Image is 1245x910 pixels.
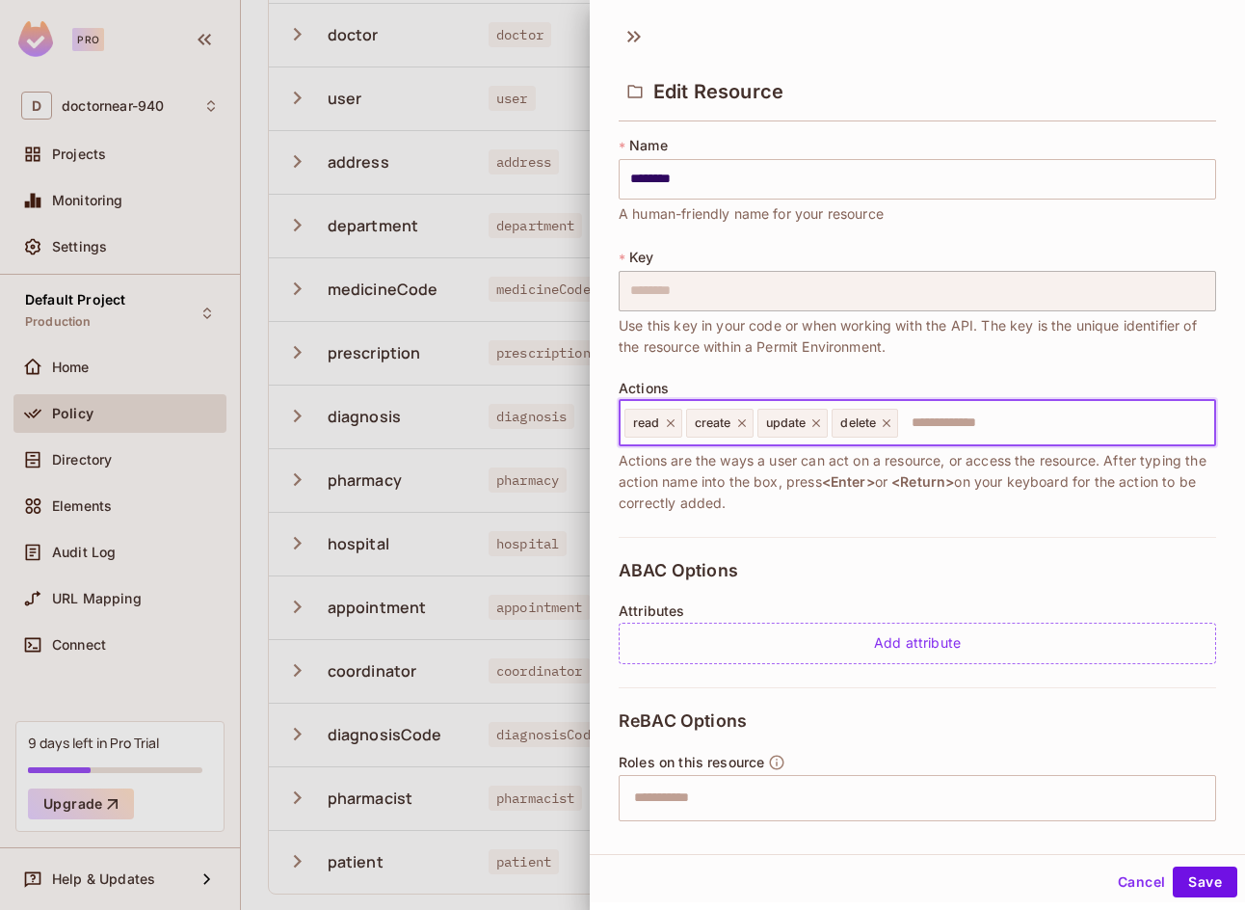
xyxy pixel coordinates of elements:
[891,473,954,490] span: <Return>
[619,381,669,396] span: Actions
[766,415,807,431] span: update
[695,415,731,431] span: create
[629,138,668,153] span: Name
[619,450,1216,514] span: Actions are the ways a user can act on a resource, or access the resource. After typing the actio...
[619,315,1216,358] span: Use this key in your code or when working with the API. The key is the unique identifier of the r...
[619,561,738,580] span: ABAC Options
[1173,867,1237,897] button: Save
[619,755,764,770] span: Roles on this resource
[619,825,1216,868] span: After typing the role name into the box, press or on your keyboard for the role to be correctly a...
[619,623,1216,664] div: Add attribute
[624,409,682,438] div: read
[757,409,829,438] div: update
[832,409,898,438] div: delete
[1110,867,1173,897] button: Cancel
[840,415,876,431] span: delete
[629,250,653,265] span: Key
[822,473,875,490] span: <Enter>
[633,415,660,431] span: read
[619,203,884,225] span: A human-friendly name for your resource
[686,409,754,438] div: create
[619,711,747,731] span: ReBAC Options
[619,603,685,619] span: Attributes
[653,80,783,103] span: Edit Resource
